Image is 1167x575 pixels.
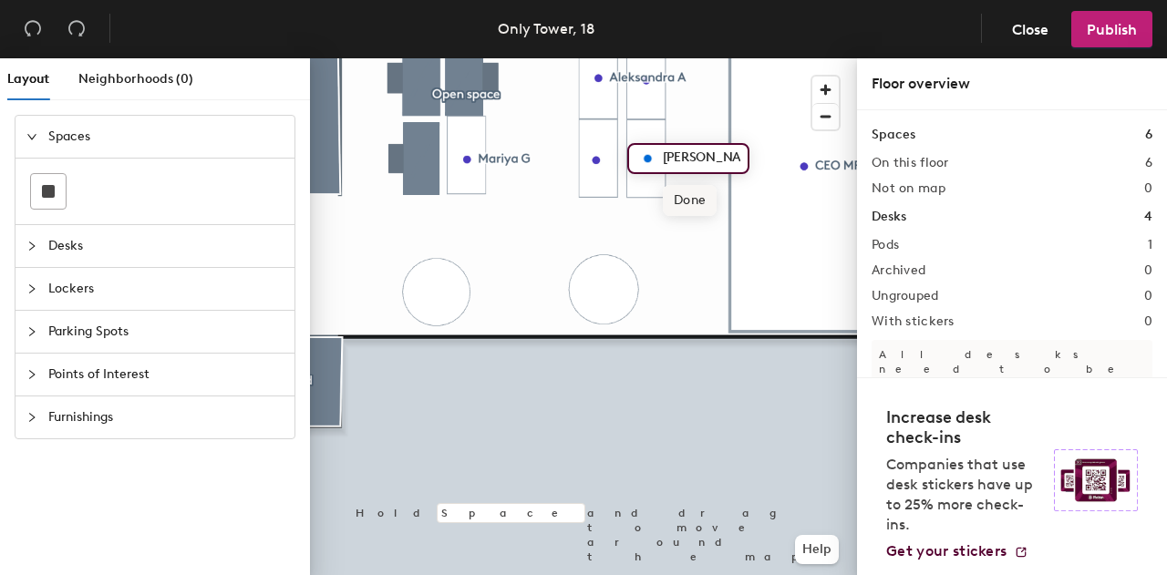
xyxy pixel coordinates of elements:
button: Close [997,11,1064,47]
span: Spaces [48,116,284,158]
span: Lockers [48,268,284,310]
img: Sticker logo [1054,449,1138,511]
span: collapsed [26,369,37,380]
span: expanded [26,131,37,142]
span: Furnishings [48,396,284,438]
h2: Archived [872,263,925,278]
h2: 0 [1144,181,1152,196]
div: Only Tower, 18 [498,17,594,40]
h2: 0 [1144,314,1152,329]
span: Publish [1087,21,1137,38]
span: Desks [48,225,284,267]
p: Companies that use desk stickers have up to 25% more check-ins. [886,455,1043,535]
a: Get your stickers [886,542,1028,560]
h2: 6 [1145,156,1152,170]
span: collapsed [26,283,37,294]
h1: Desks [872,207,906,227]
span: Parking Spots [48,311,284,353]
span: collapsed [26,241,37,252]
h2: With stickers [872,314,955,329]
p: All desks need to be in a pod before saving [872,340,1152,427]
span: Get your stickers [886,542,1007,560]
h2: Pods [872,238,899,252]
h2: Not on map [872,181,945,196]
span: Close [1012,21,1048,38]
h1: Spaces [872,125,915,145]
div: Floor overview [872,73,1152,95]
h2: 1 [1148,238,1152,252]
span: Done [663,185,717,216]
h1: 6 [1145,125,1152,145]
button: Redo (⌘ + ⇧ + Z) [58,11,95,47]
img: generic_marker [636,148,658,169]
span: collapsed [26,412,37,423]
h2: 0 [1144,263,1152,278]
span: Points of Interest [48,354,284,395]
button: Help [795,535,839,564]
h2: Ungrouped [872,289,939,303]
h1: 4 [1144,207,1152,227]
span: undo [24,19,42,37]
span: Neighborhoods (0) [78,71,193,87]
h2: On this floor [872,156,949,170]
span: Layout [7,71,49,87]
button: Undo (⌘ + Z) [15,11,51,47]
h2: 0 [1144,289,1152,303]
button: Publish [1071,11,1152,47]
span: collapsed [26,326,37,337]
h4: Increase desk check-ins [886,407,1043,447]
